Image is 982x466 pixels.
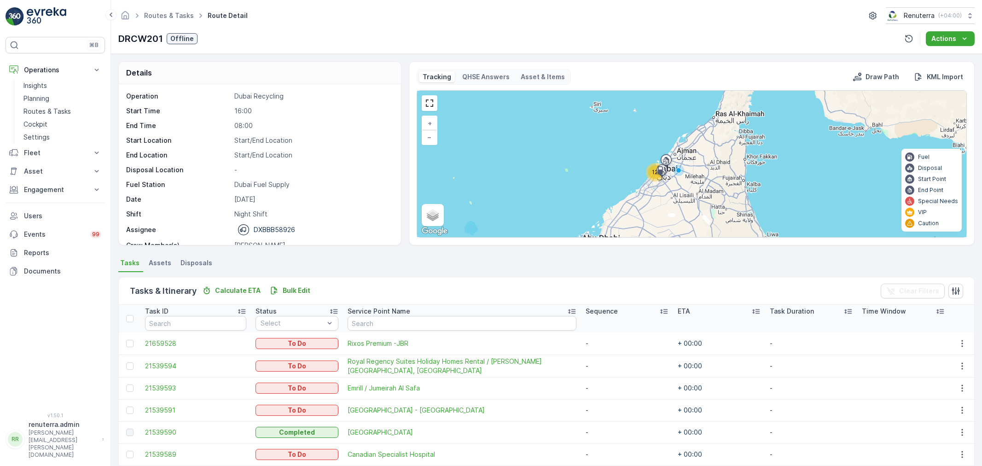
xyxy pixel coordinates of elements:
[6,7,24,26] img: logo
[910,71,967,82] button: KML Import
[126,384,134,392] div: Toggle Row Selected
[24,211,101,221] p: Users
[288,361,306,371] p: To Do
[886,11,900,21] img: Screenshot_2024-07-26_at_13.33.01.png
[24,267,101,276] p: Documents
[24,248,101,257] p: Reports
[6,420,105,459] button: RRrenuterra.admin[PERSON_NAME][EMAIL_ADDRESS][PERSON_NAME][DOMAIN_NAME]
[428,119,432,127] span: +
[20,79,105,92] a: Insights
[29,429,98,459] p: [PERSON_NAME][EMAIL_ADDRESS][PERSON_NAME][DOMAIN_NAME]
[126,106,231,116] p: Start Time
[234,106,391,116] p: 16:00
[849,71,903,82] button: Draw Path
[20,105,105,118] a: Routes & Tasks
[288,339,306,348] p: To Do
[673,377,765,399] td: + 00:00
[234,180,391,189] p: Dubai Fuel Supply
[419,225,450,237] a: Open this area in Google Maps (opens a new window)
[927,72,963,82] p: KML Import
[348,406,576,415] a: Saudi German Hospital - Barsha
[126,451,134,458] div: Toggle Row Selected
[24,65,87,75] p: Operations
[283,286,310,295] p: Bulk Edit
[89,41,99,49] p: ⌘B
[417,91,966,237] div: 0
[126,407,134,414] div: Toggle Row Selected
[234,195,391,204] p: [DATE]
[348,450,576,459] span: Canadian Specialist Hospital
[348,316,576,331] input: Search
[423,116,436,130] a: Zoom In
[126,195,231,204] p: Date
[8,432,23,447] div: RR
[918,186,943,194] p: End Point
[581,355,673,377] td: -
[288,384,306,393] p: To Do
[120,258,139,268] span: Tasks
[770,307,814,316] p: Task Duration
[23,94,49,103] p: Planning
[92,231,99,238] p: 99
[23,107,71,116] p: Routes & Tasks
[288,406,306,415] p: To Do
[234,151,391,160] p: Start/End Location
[256,383,338,394] button: To Do
[144,12,194,19] a: Routes & Tasks
[348,307,410,316] p: Service Point Name
[145,361,246,371] a: 21539594
[6,144,105,162] button: Fleet
[348,339,576,348] span: Rixos Premium -JBR
[145,316,246,331] input: Search
[27,7,66,26] img: logo_light-DOdMpM7g.png
[234,136,391,145] p: Start/End Location
[348,357,576,375] a: Royal Regency Suites Holiday Homes Rental / Marina Moon Tower, Dubai Marina
[126,210,231,219] p: Shift
[288,450,306,459] p: To Do
[145,428,246,437] span: 21539590
[348,428,576,437] a: Sparklo Lulu Center Village
[126,225,156,234] p: Assignee
[348,384,576,393] span: Emrill / Jumeirah Al Safa
[126,429,134,436] div: Toggle Row Selected
[765,355,857,377] td: -
[918,198,958,205] p: Special Needs
[423,130,436,144] a: Zoom Out
[6,207,105,225] a: Users
[6,413,105,418] span: v 1.50.1
[918,175,946,183] p: Start Point
[126,121,231,130] p: End Time
[256,361,338,372] button: To Do
[423,205,443,225] a: Layers
[126,151,231,160] p: End Location
[145,339,246,348] a: 21659528
[462,72,510,82] p: QHSE Answers
[6,61,105,79] button: Operations
[23,120,47,129] p: Cockpit
[765,399,857,421] td: -
[423,72,451,82] p: Tracking
[118,32,163,46] p: DRCW201
[20,92,105,105] a: Planning
[581,377,673,399] td: -
[6,244,105,262] a: Reports
[931,34,956,43] p: Actions
[765,421,857,443] td: -
[581,332,673,355] td: -
[918,164,942,172] p: Disposal
[348,406,576,415] span: [GEOGRAPHIC_DATA] - [GEOGRAPHIC_DATA]
[234,210,391,219] p: Night Shift
[126,67,152,78] p: Details
[145,450,246,459] a: 21539589
[581,443,673,466] td: -
[126,92,231,101] p: Operation
[886,7,975,24] button: Renuterra(+04:00)
[918,220,939,227] p: Caution
[256,405,338,416] button: To Do
[24,185,87,194] p: Engagement
[120,14,130,22] a: Homepage
[521,72,565,82] p: Asset & Items
[673,399,765,421] td: + 00:00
